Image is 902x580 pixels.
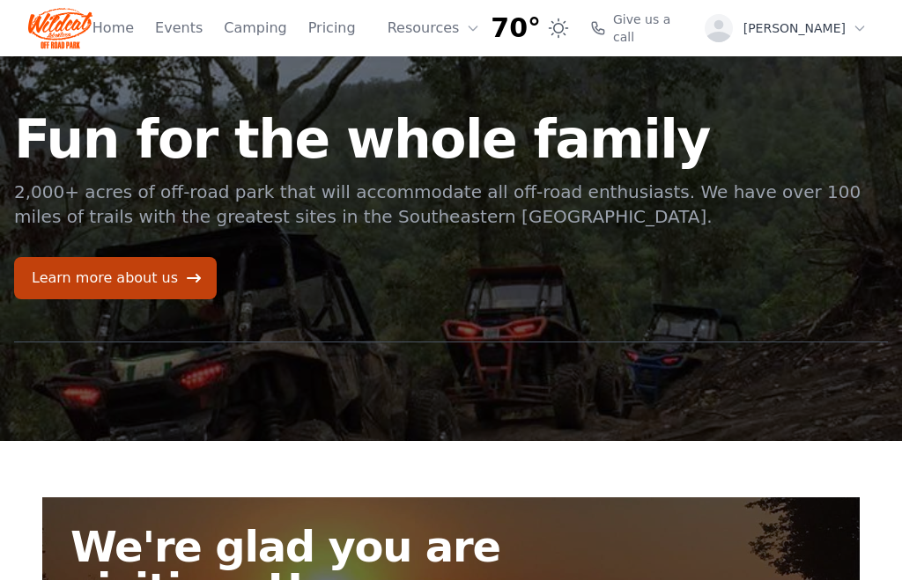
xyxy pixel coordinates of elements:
[92,18,134,39] a: Home
[224,18,286,39] a: Camping
[155,18,203,39] a: Events
[14,113,888,165] h1: Fun for the whole family
[698,7,874,49] button: [PERSON_NAME]
[308,18,356,39] a: Pricing
[14,180,888,229] p: 2,000+ acres of off-road park that will accommodate all off-road enthusiasts. We have over 100 mi...
[590,11,687,46] a: Give us a call
[613,11,687,46] span: Give us a call
[14,257,217,299] a: Learn more about us
[491,12,541,44] span: 70°
[28,7,92,49] img: Wildcat Logo
[743,19,846,37] span: [PERSON_NAME]
[377,11,492,46] button: Resources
